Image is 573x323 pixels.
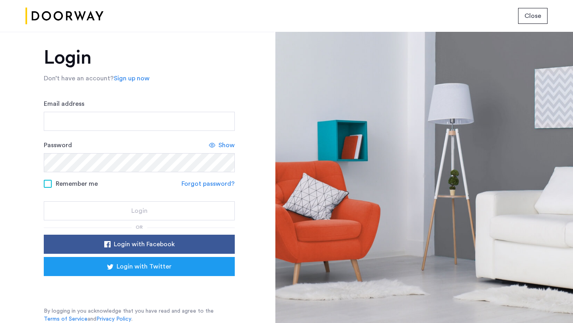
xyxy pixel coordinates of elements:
[44,99,84,109] label: Email address
[56,179,98,189] span: Remember me
[114,74,150,83] a: Sign up now
[114,239,175,249] span: Login with Facebook
[44,257,235,276] button: button
[44,48,235,67] h1: Login
[96,315,131,323] a: Privacy Policy
[524,11,541,21] span: Close
[518,8,548,24] button: button
[56,278,223,296] iframe: Sign in with Google Button
[136,225,143,230] span: or
[181,179,235,189] a: Forgot password?
[218,140,235,150] span: Show
[44,140,72,150] label: Password
[117,262,172,271] span: Login with Twitter
[44,307,235,323] p: By logging in you acknowledge that you have read and agree to the and .
[44,75,114,82] span: Don’t have an account?
[25,1,103,31] img: logo
[44,235,235,254] button: button
[131,206,148,216] span: Login
[44,201,235,220] button: button
[44,315,88,323] a: Terms of Service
